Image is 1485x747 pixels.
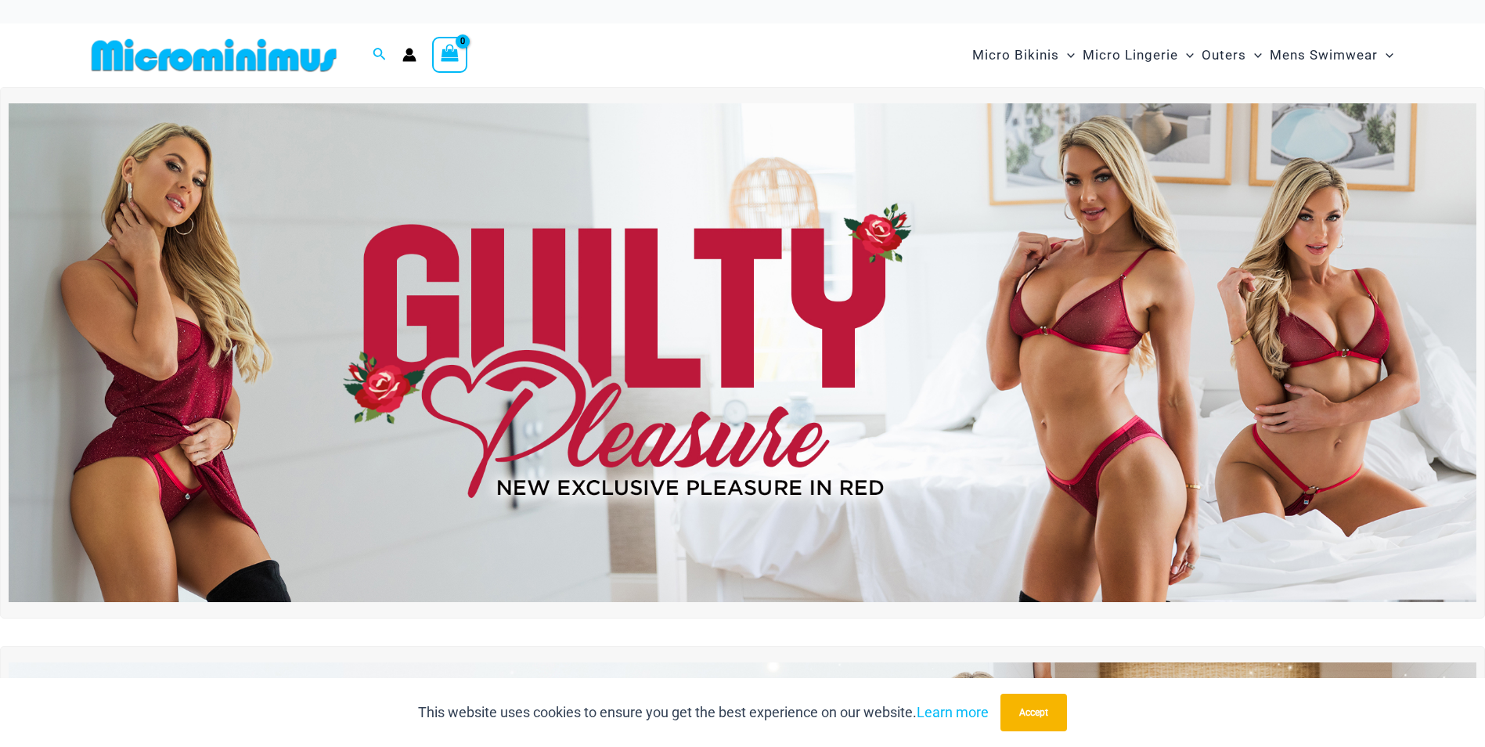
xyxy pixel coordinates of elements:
span: Menu Toggle [1059,35,1075,75]
span: Outers [1202,35,1246,75]
a: OutersMenu ToggleMenu Toggle [1198,31,1266,79]
button: Accept [1000,694,1067,731]
a: Mens SwimwearMenu ToggleMenu Toggle [1266,31,1397,79]
a: Account icon link [402,48,416,62]
span: Menu Toggle [1246,35,1262,75]
a: Micro BikinisMenu ToggleMenu Toggle [968,31,1079,79]
a: Learn more [917,704,989,720]
img: MM SHOP LOGO FLAT [85,38,343,73]
a: Micro LingerieMenu ToggleMenu Toggle [1079,31,1198,79]
span: Menu Toggle [1178,35,1194,75]
span: Micro Lingerie [1083,35,1178,75]
a: Search icon link [373,45,387,65]
span: Menu Toggle [1378,35,1393,75]
img: Guilty Pleasures Red Lingerie [9,103,1476,602]
p: This website uses cookies to ensure you get the best experience on our website. [418,701,989,724]
nav: Site Navigation [966,29,1400,81]
a: View Shopping Cart, empty [432,37,468,73]
span: Mens Swimwear [1270,35,1378,75]
span: Micro Bikinis [972,35,1059,75]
